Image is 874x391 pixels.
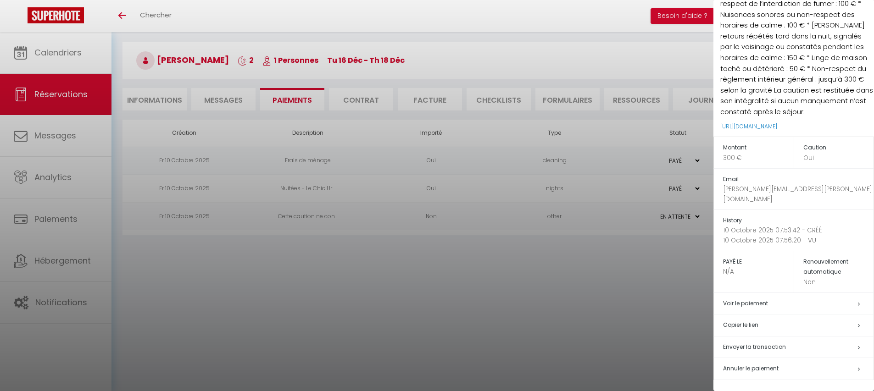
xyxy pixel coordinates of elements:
a: Voir le paiement [723,299,768,307]
h5: Renouvellement automatique [803,257,874,277]
h5: PAYÉ LE [723,257,794,267]
p: 300 € [723,153,794,163]
h5: Caution [803,143,874,153]
p: [PERSON_NAME][EMAIL_ADDRESS][PERSON_NAME][DOMAIN_NAME] [723,184,874,204]
p: Oui [803,153,874,163]
span: Annuler le paiement [723,364,779,372]
p: 10 Octobre 2025 07:56:20 - VU [723,236,874,245]
h5: Montant [723,143,794,153]
h5: History [723,215,874,226]
h5: Email [723,174,874,185]
h5: Copier le lien [723,320,874,330]
span: Envoyer la transaction [723,343,786,351]
a: [URL][DOMAIN_NAME] [720,122,777,130]
p: 10 Octobre 2025 07:53:42 - CRÊÊ [723,226,874,235]
p: N/A [723,267,794,276]
p: Non [803,277,874,287]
